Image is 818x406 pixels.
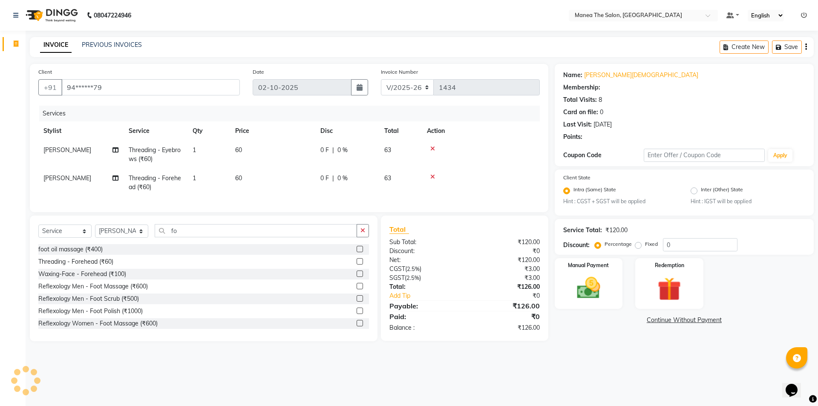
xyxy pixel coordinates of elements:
[720,40,769,54] button: Create New
[563,151,644,160] div: Coupon Code
[563,241,590,250] div: Discount:
[332,146,334,155] span: |
[383,238,464,247] div: Sub Total:
[124,121,187,141] th: Service
[563,198,678,205] small: Hint : CGST + SGST will be applied
[389,274,405,282] span: SGST
[584,71,698,80] a: [PERSON_NAME][DEMOGRAPHIC_DATA]
[563,174,590,181] label: Client State
[464,311,546,322] div: ₹0
[563,83,600,92] div: Membership:
[563,95,597,104] div: Total Visits:
[563,108,598,117] div: Card on file:
[593,120,612,129] div: [DATE]
[383,247,464,256] div: Discount:
[383,301,464,311] div: Payable:
[701,186,743,196] label: Inter (Other) State
[464,282,546,291] div: ₹126.00
[389,225,409,234] span: Total
[772,40,802,54] button: Save
[406,274,419,281] span: 2.5%
[43,174,91,182] span: [PERSON_NAME]
[383,282,464,291] div: Total:
[383,274,464,282] div: ( )
[381,68,418,76] label: Invoice Number
[383,265,464,274] div: ( )
[605,226,628,235] div: ₹120.00
[155,224,357,237] input: Search or Scan
[600,108,603,117] div: 0
[384,146,391,154] span: 63
[464,256,546,265] div: ₹120.00
[644,149,765,162] input: Enter Offer / Coupon Code
[605,240,632,248] label: Percentage
[320,146,329,155] span: 0 F
[38,245,103,254] div: foot oil massage (₹400)
[768,149,792,162] button: Apply
[389,265,405,273] span: CGST
[38,79,62,95] button: +91
[253,68,264,76] label: Date
[38,121,124,141] th: Stylist
[38,68,52,76] label: Client
[383,291,478,300] a: Add Tip
[38,282,148,291] div: Reflexology Men - Foot Massage (₹600)
[422,121,540,141] th: Action
[464,247,546,256] div: ₹0
[573,186,616,196] label: Intra (Same) State
[332,174,334,183] span: |
[464,265,546,274] div: ₹3.00
[39,106,546,121] div: Services
[43,146,91,154] span: [PERSON_NAME]
[464,238,546,247] div: ₹120.00
[383,323,464,332] div: Balance :
[230,121,315,141] th: Price
[193,146,196,154] span: 1
[38,294,139,303] div: Reflexology Men - Foot Scrub (₹500)
[379,121,422,141] th: Total
[38,319,158,328] div: Reflexology Women - Foot Massage (₹600)
[570,274,608,302] img: _cash.svg
[563,71,582,80] div: Name:
[235,174,242,182] span: 60
[563,226,602,235] div: Service Total:
[129,146,181,163] span: Threading - Eyebrows (₹60)
[320,174,329,183] span: 0 F
[691,198,805,205] small: Hint : IGST will be applied
[40,37,72,53] a: INVOICE
[384,174,391,182] span: 63
[193,174,196,182] span: 1
[650,274,688,304] img: _gift.svg
[337,174,348,183] span: 0 %
[129,174,181,191] span: Threading - Forehead (₹60)
[563,132,582,141] div: Points:
[235,146,242,154] span: 60
[655,262,684,269] label: Redemption
[782,372,809,397] iframe: chat widget
[38,307,143,316] div: Reflexology Men - Foot Polish (₹1000)
[383,256,464,265] div: Net:
[337,146,348,155] span: 0 %
[568,262,609,269] label: Manual Payment
[383,311,464,322] div: Paid:
[464,323,546,332] div: ₹126.00
[38,270,126,279] div: Waxing-Face - Forehead (₹100)
[599,95,602,104] div: 8
[478,291,546,300] div: ₹0
[563,120,592,129] div: Last Visit:
[407,265,420,272] span: 2.5%
[556,316,812,325] a: Continue Without Payment
[187,121,230,141] th: Qty
[94,3,131,27] b: 08047224946
[645,240,658,248] label: Fixed
[464,301,546,311] div: ₹126.00
[464,274,546,282] div: ₹3.00
[315,121,379,141] th: Disc
[22,3,80,27] img: logo
[82,41,142,49] a: PREVIOUS INVOICES
[61,79,240,95] input: Search by Name/Mobile/Email/Code
[38,257,113,266] div: Threading - Forehead (₹60)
